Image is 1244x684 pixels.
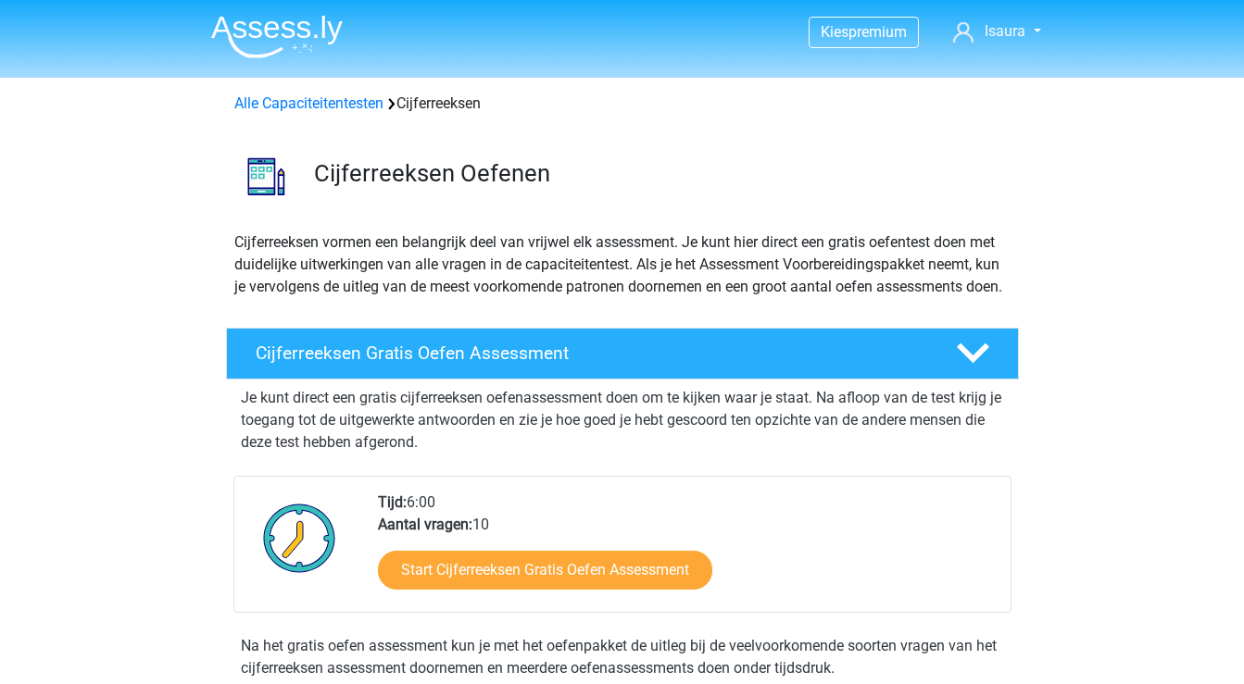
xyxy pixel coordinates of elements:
[234,231,1011,298] p: Cijferreeksen vormen een belangrijk deel van vrijwel elk assessment. Je kunt hier direct een grat...
[256,342,926,364] h4: Cijferreeksen Gratis Oefen Assessment
[946,20,1048,43] a: Isaura
[233,635,1012,679] div: Na het gratis oefen assessment kun je met het oefenpakket de uitleg bij de veelvoorkomende soorte...
[848,23,907,41] span: premium
[378,551,712,590] a: Start Cijferreeksen Gratis Oefen Assessment
[219,328,1026,379] a: Cijferreeksen Gratis Oefen Assessment
[211,15,343,58] img: Assessly
[364,491,1010,612] div: 6:00 10
[821,23,848,41] span: Kies
[253,491,346,584] img: Klok
[378,516,472,533] b: Aantal vragen:
[241,387,1004,454] p: Je kunt direct een gratis cijferreeksen oefenassessment doen om te kijken waar je staat. Na afloo...
[227,137,306,216] img: cijferreeksen
[810,19,918,44] a: Kiespremium
[985,22,1025,40] span: Isaura
[234,94,383,112] a: Alle Capaciteitentesten
[314,159,1004,188] h3: Cijferreeksen Oefenen
[378,493,407,511] b: Tijd:
[227,93,1018,115] div: Cijferreeksen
